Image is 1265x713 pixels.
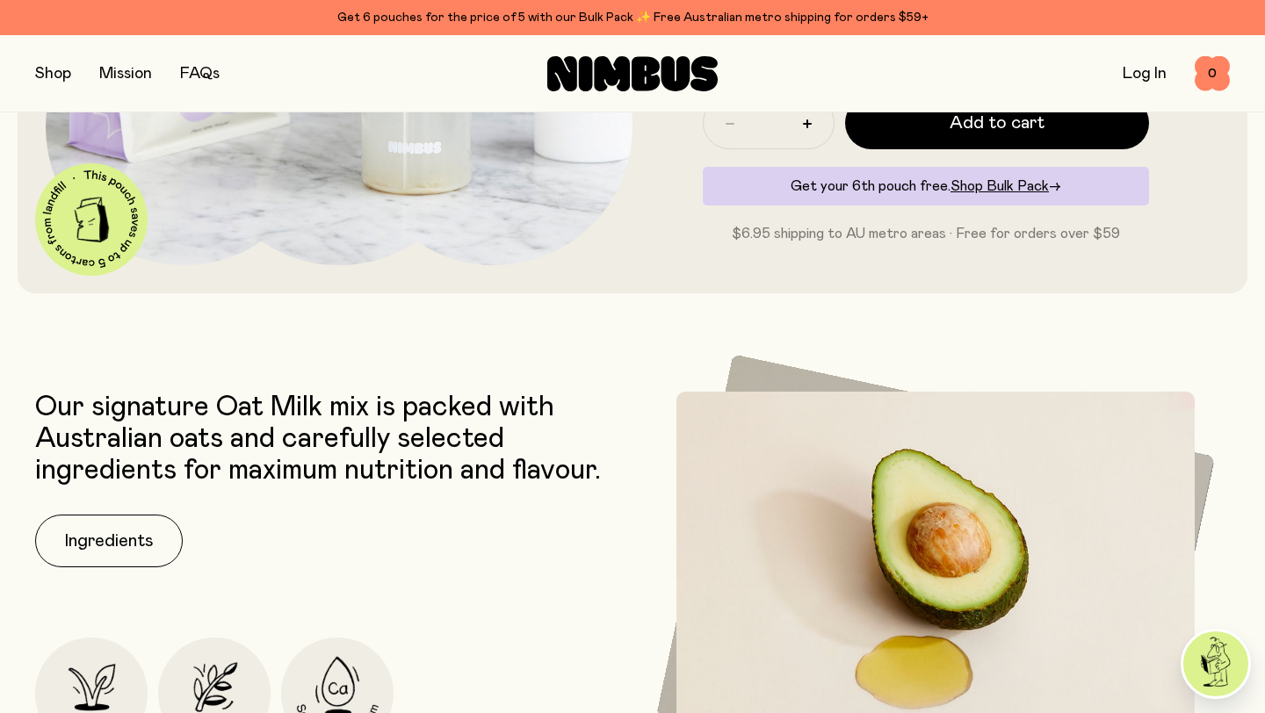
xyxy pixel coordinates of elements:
p: Our signature Oat Milk mix is packed with Australian oats and carefully selected ingredients for ... [35,392,624,486]
span: Add to cart [950,111,1045,135]
div: Get 6 pouches for the price of 5 with our Bulk Pack ✨ Free Australian metro shipping for orders $59+ [35,7,1230,28]
a: FAQs [180,66,220,82]
a: Shop Bulk Pack→ [951,179,1061,193]
button: Ingredients [35,515,183,567]
div: Get your 6th pouch free. [703,167,1149,205]
span: Shop Bulk Pack [951,179,1049,193]
button: Add to cart [845,97,1149,149]
img: agent [1183,631,1248,696]
a: Mission [99,66,152,82]
a: Log In [1123,66,1167,82]
p: $6.95 shipping to AU metro areas · Free for orders over $59 [703,223,1149,244]
button: 0 [1195,56,1230,91]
